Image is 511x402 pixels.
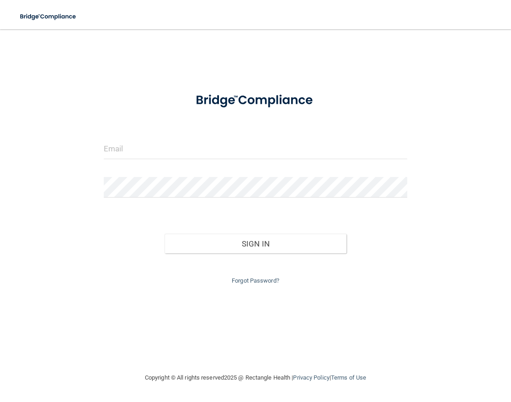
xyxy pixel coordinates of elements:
button: Sign In [165,234,347,254]
a: Terms of Use [331,374,366,381]
a: Forgot Password? [232,277,279,284]
a: Privacy Policy [293,374,329,381]
div: Copyright © All rights reserved 2025 @ Rectangle Health | | [89,363,422,392]
img: bridge_compliance_login_screen.278c3ca4.svg [183,84,328,117]
img: bridge_compliance_login_screen.278c3ca4.svg [14,7,83,26]
input: Email [104,139,407,159]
